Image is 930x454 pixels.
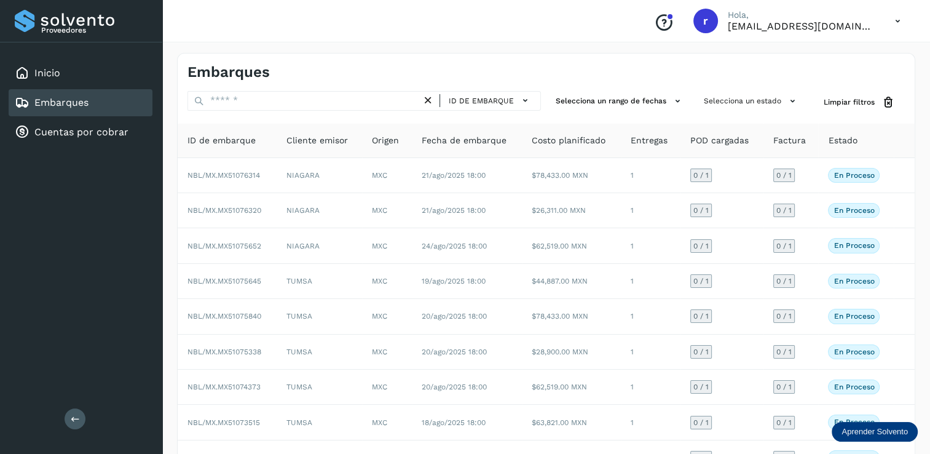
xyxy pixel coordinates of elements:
[422,134,506,147] span: Fecha de embarque
[187,348,261,356] span: NBL/MX.MX51075338
[362,228,411,263] td: MXC
[832,422,918,442] div: Aprender Solvento
[187,312,261,321] span: NBL/MX.MX51075840
[9,119,152,146] div: Cuentas por cobrar
[277,193,363,228] td: NIAGARA
[693,207,709,214] span: 0 / 1
[833,171,874,180] p: En proceso
[776,419,792,426] span: 0 / 1
[621,158,680,193] td: 1
[9,89,152,116] div: Embarques
[693,383,709,391] span: 0 / 1
[362,158,411,193] td: MXC
[9,60,152,87] div: Inicio
[362,264,411,299] td: MXC
[277,405,363,440] td: TUMSA
[631,134,668,147] span: Entregas
[34,67,60,79] a: Inicio
[277,335,363,370] td: TUMSA
[422,312,487,321] span: 20/ago/2025 18:00
[728,20,875,32] p: romanreyes@tumsa.com.mx
[522,299,621,334] td: $78,433.00 MXN
[828,134,857,147] span: Estado
[621,264,680,299] td: 1
[445,92,535,110] button: ID de embarque
[621,405,680,440] td: 1
[690,134,749,147] span: POD cargadas
[522,193,621,228] td: $26,311.00 MXN
[824,97,875,108] span: Limpiar filtros
[776,348,792,356] span: 0 / 1
[362,370,411,405] td: MXC
[693,313,709,320] span: 0 / 1
[187,242,261,250] span: NBL/MX.MX51075652
[693,277,709,285] span: 0 / 1
[187,383,261,391] span: NBL/MX.MX51074373
[776,207,792,214] span: 0 / 1
[362,193,411,228] td: MXC
[277,264,363,299] td: TUMSA
[422,418,486,427] span: 18/ago/2025 18:00
[187,171,260,180] span: NBL/MX.MX51076314
[522,335,621,370] td: $28,900.00 MXN
[286,134,348,147] span: Cliente emisor
[34,97,89,108] a: Embarques
[621,193,680,228] td: 1
[833,348,874,356] p: En proceso
[693,348,709,356] span: 0 / 1
[776,242,792,250] span: 0 / 1
[522,228,621,263] td: $62,519.00 MXN
[776,172,792,179] span: 0 / 1
[362,405,411,440] td: MXC
[833,206,874,215] p: En proceso
[833,418,874,426] p: En proceso
[833,277,874,285] p: En proceso
[187,277,261,285] span: NBL/MX.MX51075645
[422,383,487,391] span: 20/ago/2025 18:00
[422,206,486,215] span: 21/ago/2025 18:00
[621,299,680,334] td: 1
[814,91,905,114] button: Limpiar filtros
[551,91,689,111] button: Selecciona un rango de fechas
[522,370,621,405] td: $62,519.00 MXN
[187,134,256,147] span: ID de embarque
[277,158,363,193] td: NIAGARA
[776,313,792,320] span: 0 / 1
[187,418,260,427] span: NBL/MX.MX51073515
[728,10,875,20] p: Hola,
[522,264,621,299] td: $44,887.00 MXN
[277,228,363,263] td: NIAGARA
[187,206,261,215] span: NBL/MX.MX51076320
[621,335,680,370] td: 1
[34,126,128,138] a: Cuentas por cobrar
[362,299,411,334] td: MXC
[187,63,270,81] h4: Embarques
[693,242,709,250] span: 0 / 1
[841,427,908,437] p: Aprender Solvento
[422,171,486,180] span: 21/ago/2025 18:00
[693,172,709,179] span: 0 / 1
[41,26,148,34] p: Proveedores
[362,335,411,370] td: MXC
[833,312,874,321] p: En proceso
[277,370,363,405] td: TUMSA
[522,405,621,440] td: $63,821.00 MXN
[522,158,621,193] td: $78,433.00 MXN
[776,277,792,285] span: 0 / 1
[449,95,514,106] span: ID de embarque
[422,348,487,356] span: 20/ago/2025 18:00
[776,383,792,391] span: 0 / 1
[277,299,363,334] td: TUMSA
[372,134,399,147] span: Origen
[621,370,680,405] td: 1
[833,241,874,250] p: En proceso
[621,228,680,263] td: 1
[422,277,486,285] span: 19/ago/2025 18:00
[699,91,804,111] button: Selecciona un estado
[532,134,605,147] span: Costo planificado
[693,419,709,426] span: 0 / 1
[773,134,806,147] span: Factura
[422,242,487,250] span: 24/ago/2025 18:00
[833,383,874,391] p: En proceso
